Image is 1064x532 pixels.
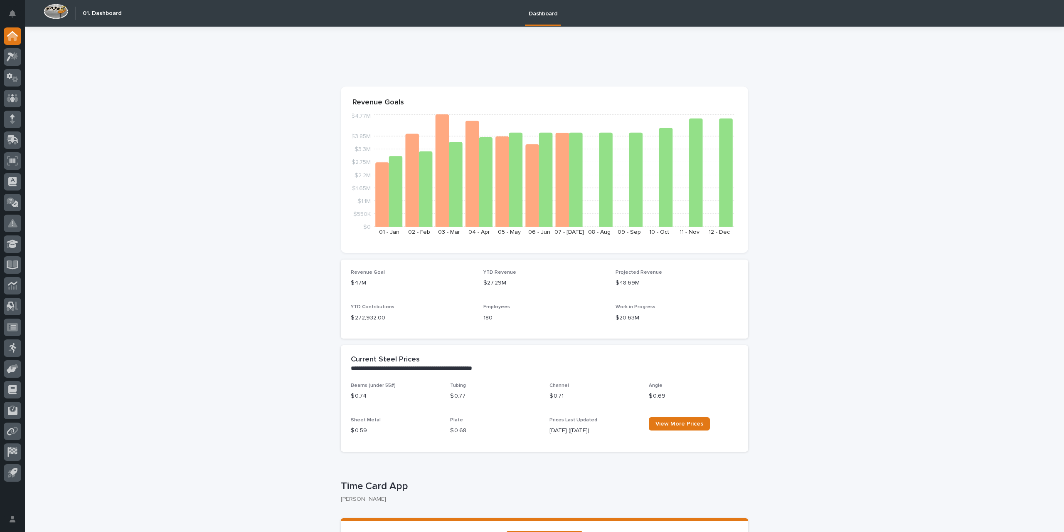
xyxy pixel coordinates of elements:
tspan: $550K [353,211,371,217]
span: Prices Last Updated [549,418,597,423]
text: 01 - Jan [379,229,399,235]
text: 02 - Feb [408,229,430,235]
h2: Current Steel Prices [351,355,420,364]
p: $20.63M [616,314,738,322]
span: Employees [483,304,510,309]
p: $ 0.77 [450,392,539,401]
p: [PERSON_NAME] [341,496,741,503]
tspan: $3.3M [355,146,371,152]
img: Workspace Logo [44,4,68,19]
span: Channel [549,383,569,388]
p: Revenue Goals [352,98,736,107]
text: 10 - Oct [649,229,669,235]
p: $ 0.74 [351,392,440,401]
p: 180 [483,314,606,322]
div: Notifications [10,10,21,23]
p: $ 0.71 [549,392,639,401]
span: YTD Revenue [483,270,516,275]
tspan: $0 [363,224,371,230]
text: 11 - Nov [680,229,699,235]
tspan: $4.77M [351,113,371,119]
span: Tubing [450,383,466,388]
text: 09 - Sep [618,229,641,235]
text: 08 - Aug [588,229,611,235]
span: Beams (under 55#) [351,383,396,388]
span: Projected Revenue [616,270,662,275]
p: Time Card App [341,480,745,492]
p: $ 0.59 [351,426,440,435]
span: Sheet Metal [351,418,381,423]
p: $ 0.68 [450,426,539,435]
text: 04 - Apr [468,229,490,235]
button: Notifications [4,5,21,22]
p: $47M [351,279,473,287]
text: 05 - May [498,229,521,235]
p: $48.69M [616,279,738,287]
tspan: $1.65M [352,185,371,191]
span: Revenue Goal [351,270,385,275]
span: YTD Contributions [351,304,394,309]
tspan: $2.2M [355,172,371,178]
tspan: $1.1M [357,198,371,204]
p: [DATE] ([DATE]) [549,426,639,435]
span: Plate [450,418,463,423]
p: $27.29M [483,279,606,287]
text: 12 - Dec [709,229,730,235]
span: Work in Progress [616,304,655,309]
h2: 01. Dashboard [83,10,121,17]
text: 07 - [DATE] [554,229,584,235]
span: Angle [649,383,663,388]
tspan: $2.75M [352,159,371,165]
text: 06 - Jun [528,229,550,235]
p: $ 272,932.00 [351,314,473,322]
p: $ 0.69 [649,392,738,401]
a: View More Prices [649,417,710,431]
span: View More Prices [655,421,703,427]
text: 03 - Mar [438,229,460,235]
tspan: $3.85M [351,134,371,139]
